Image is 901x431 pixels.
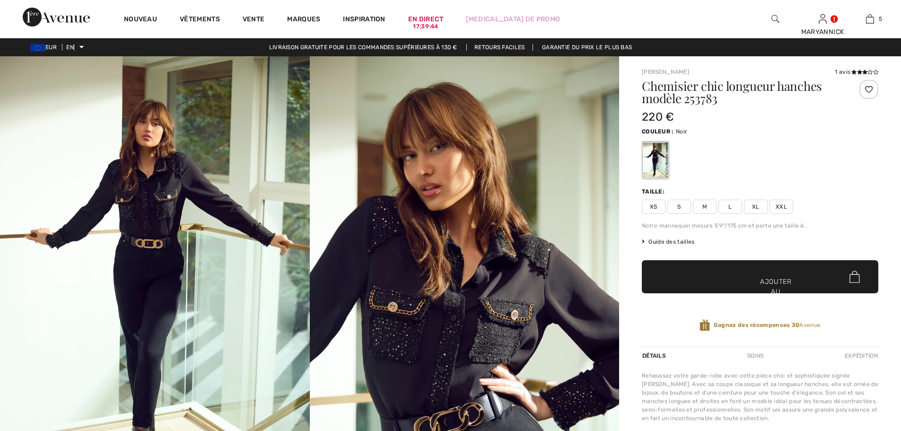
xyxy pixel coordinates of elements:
font: Notre mannequin mesure 5'9"/175 cm et porte une taille 6. [642,222,805,229]
font: Couleur : [642,128,674,135]
font: 5 [879,16,882,22]
div: Noir [643,142,668,178]
img: Récompenses Avenue [700,319,710,332]
font: Livraison gratuite pour les commandes supérieures à 130 € [269,44,457,51]
font: 1 avis [835,69,850,75]
font: M [702,203,707,210]
a: [MEDICAL_DATA] de promo [466,14,560,24]
font: Chemisier chic longueur hanches modèle 253783 [642,78,822,106]
img: Bag.svg [849,271,860,283]
font: XL [752,203,760,210]
font: EUR [45,44,57,51]
font: Avenue [799,322,821,328]
font: Marques [287,15,320,23]
font: Inspiration [343,15,385,23]
font: [MEDICAL_DATA] de promo [466,15,560,23]
font: Taille: [642,188,665,195]
a: Marques [287,15,320,25]
font: MARYANNICK [801,28,844,36]
a: Retours faciles [466,44,533,51]
font: Détails [642,352,666,359]
font: Ajouter au panier [760,277,792,307]
font: S [677,203,681,210]
font: 17:39:44 [413,23,438,30]
font: 220 € [642,110,674,123]
a: Garantie du prix le plus bas [534,44,639,51]
img: rechercher sur le site [771,13,779,25]
font: Vente [243,15,265,23]
font: XS [650,203,657,210]
a: Livraison gratuite pour les commandes supérieures à 130 € [262,44,465,51]
a: En direct17:39:44 [408,14,444,24]
font: Rehaussez votre garde-robe avec cette pièce chic et sophistiquée signée [PERSON_NAME]. Avec sa co... [642,372,878,422]
font: Vêtements [180,15,220,23]
a: Vente [243,15,265,25]
font: Soins [747,352,764,359]
font: XXL [776,203,787,210]
font: Nouveau [124,15,157,23]
font: Retours faciles [474,44,525,51]
font: L [728,203,732,210]
img: 1ère Avenue [23,8,90,26]
font: Noir [676,128,687,135]
a: 5 [847,13,893,25]
img: Mon sac [866,13,874,25]
iframe: Ouvre un widget dans lequel vous pouvez trouver plus d'informations [841,360,892,384]
img: Mes informations [819,13,827,25]
font: Garantie du prix le plus bas [542,44,632,51]
a: Nouveau [124,15,157,25]
font: Gagnez des récompenses 30 [714,322,800,328]
a: Se connecter [819,14,827,23]
img: Euro [30,44,45,52]
font: EN [66,44,74,51]
font: Expédition [845,352,878,359]
font: Guide des tailles [648,238,694,245]
font: En direct [408,15,444,23]
a: [PERSON_NAME] [642,69,689,75]
a: Vêtements [180,15,220,25]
